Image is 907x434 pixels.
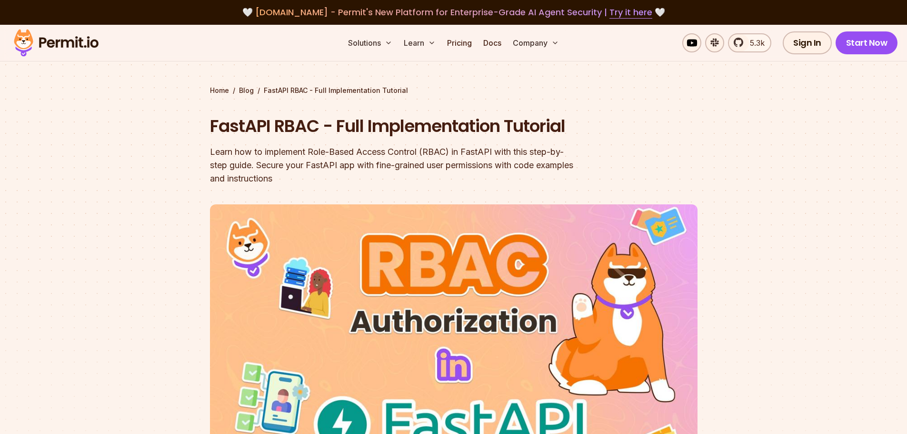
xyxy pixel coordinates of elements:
a: Home [210,86,229,95]
a: Blog [239,86,254,95]
span: [DOMAIN_NAME] - Permit's New Platform for Enterprise-Grade AI Agent Security | [255,6,652,18]
a: Docs [479,33,505,52]
h1: FastAPI RBAC - Full Implementation Tutorial [210,114,576,138]
a: Start Now [836,31,898,54]
a: Pricing [443,33,476,52]
span: 5.3k [744,37,765,49]
a: Try it here [609,6,652,19]
div: / / [210,86,698,95]
a: 5.3k [728,33,771,52]
button: Learn [400,33,439,52]
div: 🤍 🤍 [23,6,884,19]
div: Learn how to implement Role-Based Access Control (RBAC) in FastAPI with this step-by-step guide. ... [210,145,576,185]
a: Sign In [783,31,832,54]
img: Permit logo [10,27,103,59]
button: Company [509,33,563,52]
button: Solutions [344,33,396,52]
